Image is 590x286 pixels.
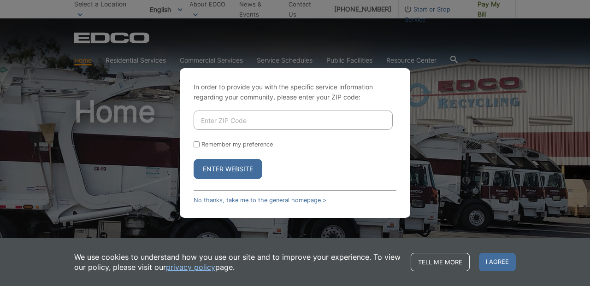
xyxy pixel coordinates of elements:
label: Remember my preference [201,141,273,148]
a: No thanks, take me to the general homepage > [194,197,326,204]
a: privacy policy [166,262,215,272]
a: Tell me more [411,253,470,271]
input: Enter ZIP Code [194,111,393,130]
button: Enter Website [194,159,262,179]
p: We use cookies to understand how you use our site and to improve your experience. To view our pol... [74,252,401,272]
span: I agree [479,253,516,271]
p: In order to provide you with the specific service information regarding your community, please en... [194,82,396,102]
